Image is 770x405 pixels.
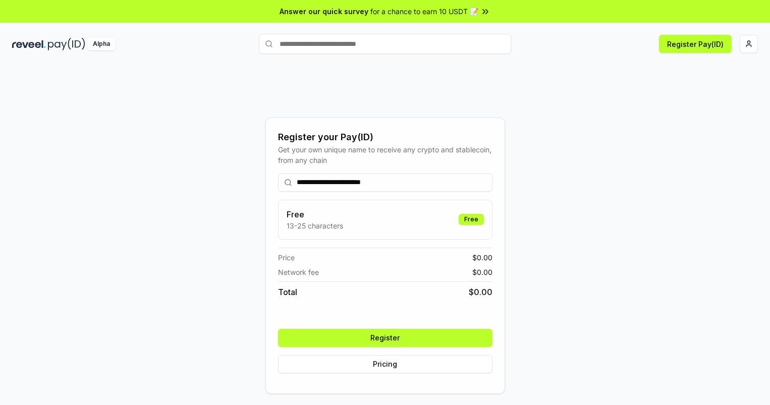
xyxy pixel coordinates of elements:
[278,355,492,373] button: Pricing
[278,252,295,263] span: Price
[287,220,343,231] p: 13-25 characters
[287,208,343,220] h3: Free
[278,267,319,277] span: Network fee
[278,329,492,347] button: Register
[469,286,492,298] span: $ 0.00
[48,38,85,50] img: pay_id
[459,214,484,225] div: Free
[278,144,492,165] div: Get your own unique name to receive any crypto and stablecoin, from any chain
[472,252,492,263] span: $ 0.00
[280,6,368,17] span: Answer our quick survey
[12,38,46,50] img: reveel_dark
[278,286,297,298] span: Total
[472,267,492,277] span: $ 0.00
[370,6,478,17] span: for a chance to earn 10 USDT 📝
[87,38,116,50] div: Alpha
[278,130,492,144] div: Register your Pay(ID)
[659,35,732,53] button: Register Pay(ID)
